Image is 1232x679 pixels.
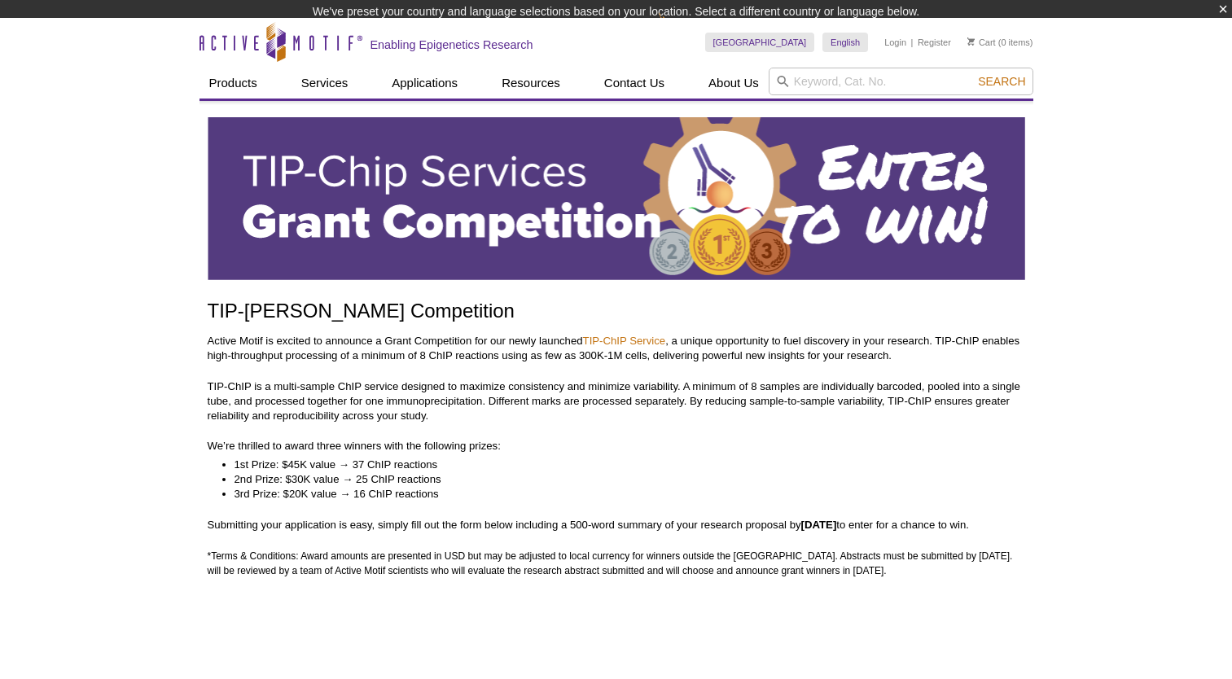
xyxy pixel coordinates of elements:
[208,518,1025,532] p: Submitting your application is easy, simply fill out the form below including a 500-word summary ...
[705,33,815,52] a: [GEOGRAPHIC_DATA]
[235,487,1009,502] li: 3rd Prize: $20K value → 16 ChIP reactions
[370,37,533,52] h2: Enabling Epigenetics Research
[492,68,570,99] a: Resources
[822,33,868,52] a: English
[382,68,467,99] a: Applications
[208,300,1025,324] h1: TIP-[PERSON_NAME] Competition
[699,68,769,99] a: About Us
[208,439,1025,453] p: We’re thrilled to award three winners with the following prizes:
[235,472,1009,487] li: 2nd Prize: $30K value → 25 ChIP reactions
[199,68,267,99] a: Products
[978,75,1025,88] span: Search
[208,379,1025,423] p: TIP-ChIP is a multi-sample ChIP service designed to maximize consistency and minimize variability...
[967,37,975,46] img: Your Cart
[208,117,1025,280] img: Active Motif TIP-ChIP Services Grant Competition
[918,37,951,48] a: Register
[967,33,1033,52] li: (0 items)
[235,458,1009,472] li: 1st Prize: $45K value → 37 ChIP reactions
[769,68,1033,95] input: Keyword, Cat. No.
[583,335,666,347] a: TIP-ChIP Service
[973,74,1030,89] button: Search
[292,68,358,99] a: Services
[884,37,906,48] a: Login
[911,33,914,52] li: |
[659,12,702,50] img: Change Here
[594,68,674,99] a: Contact Us
[801,519,837,531] strong: [DATE]
[208,549,1025,578] p: *Terms & Conditions: Award amounts are presented in USD but may be adjusted to local currency for...
[967,37,996,48] a: Cart
[208,334,1025,363] p: Active Motif is excited to announce a Grant Competition for our newly launched , a unique opportu...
